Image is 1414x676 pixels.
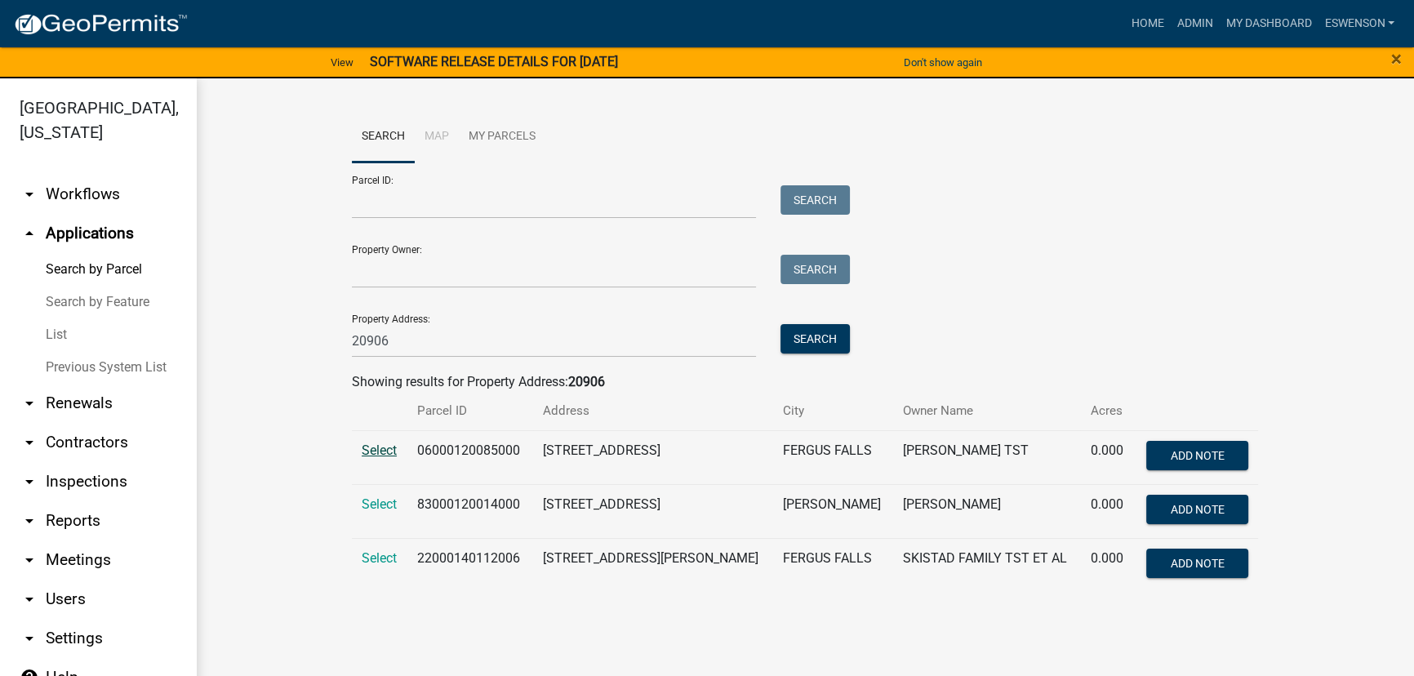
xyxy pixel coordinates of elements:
[773,392,893,430] th: City
[362,496,397,512] a: Select
[773,538,893,592] td: FERGUS FALLS
[1146,495,1248,524] button: Add Note
[780,324,850,354] button: Search
[533,538,773,592] td: [STREET_ADDRESS][PERSON_NAME]
[897,49,989,76] button: Don't show again
[1170,556,1224,569] span: Add Note
[1391,49,1402,69] button: Close
[20,629,39,648] i: arrow_drop_down
[20,472,39,491] i: arrow_drop_down
[1391,47,1402,70] span: ×
[780,255,850,284] button: Search
[407,484,532,538] td: 83000120014000
[20,511,39,531] i: arrow_drop_down
[324,49,360,76] a: View
[370,54,618,69] strong: SOFTWARE RELEASE DETAILS FOR [DATE]
[1146,549,1248,578] button: Add Note
[1080,538,1133,592] td: 0.000
[533,430,773,484] td: [STREET_ADDRESS]
[352,111,415,163] a: Search
[1146,441,1248,470] button: Add Note
[1080,392,1133,430] th: Acres
[20,433,39,452] i: arrow_drop_down
[20,589,39,609] i: arrow_drop_down
[1080,430,1133,484] td: 0.000
[780,185,850,215] button: Search
[533,484,773,538] td: [STREET_ADDRESS]
[362,550,397,566] a: Select
[1318,8,1401,39] a: eswenson
[893,430,1081,484] td: [PERSON_NAME] TST
[407,538,532,592] td: 22000140112006
[568,374,605,389] strong: 20906
[773,484,893,538] td: [PERSON_NAME]
[533,392,773,430] th: Address
[1124,8,1170,39] a: Home
[362,443,397,458] a: Select
[1219,8,1318,39] a: My Dashboard
[893,484,1081,538] td: [PERSON_NAME]
[407,392,532,430] th: Parcel ID
[20,550,39,570] i: arrow_drop_down
[407,430,532,484] td: 06000120085000
[893,538,1081,592] td: SKISTAD FAMILY TST ET AL
[893,392,1081,430] th: Owner Name
[1170,8,1219,39] a: Admin
[20,185,39,204] i: arrow_drop_down
[20,394,39,413] i: arrow_drop_down
[1170,502,1224,515] span: Add Note
[773,430,893,484] td: FERGUS FALLS
[1080,484,1133,538] td: 0.000
[20,224,39,243] i: arrow_drop_up
[352,372,1258,392] div: Showing results for Property Address:
[459,111,545,163] a: My Parcels
[1170,448,1224,461] span: Add Note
